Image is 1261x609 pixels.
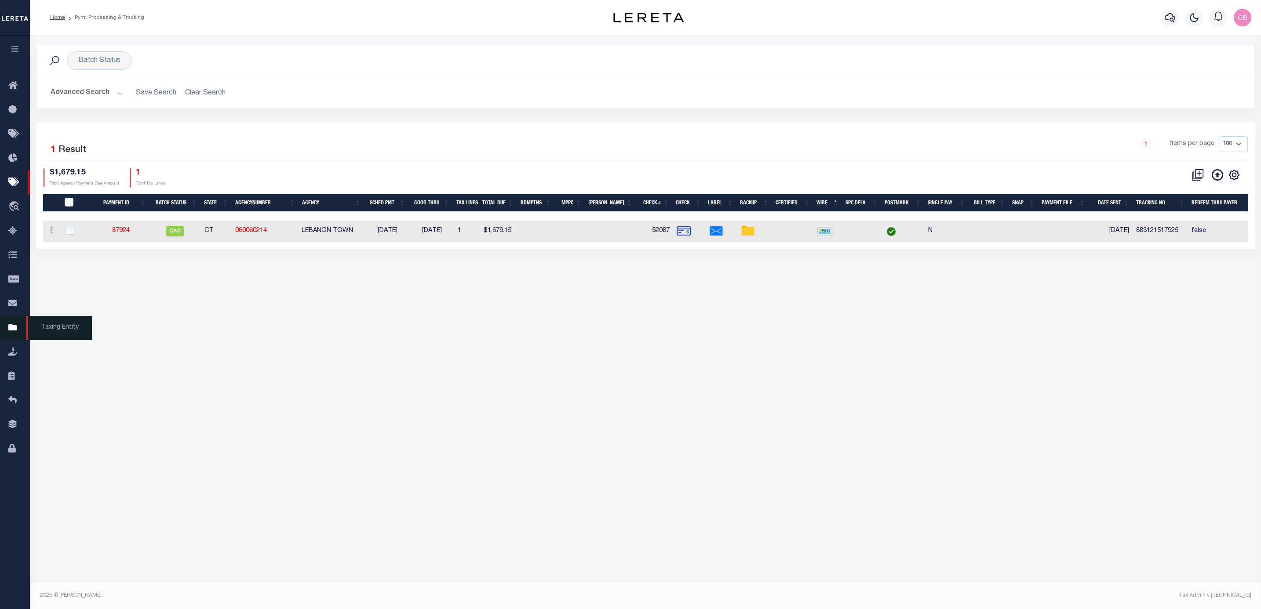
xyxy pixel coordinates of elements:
th: Agency: activate to sort column ascending [299,194,364,212]
th: Payment ID: activate to sort column ascending [91,194,149,212]
span: CAC [166,226,184,236]
th: Postmark: activate to sort column ascending [881,194,924,212]
img: logo-dark.svg [613,13,684,22]
th: Bill Type: activate to sort column ascending [968,194,1008,212]
th: Single Pay: activate to sort column ascending [924,194,968,212]
td: N [925,221,969,242]
label: Result [58,143,86,157]
th: Total Due: activate to sort column ascending [479,194,517,212]
th: Redeem Thru Payer: activate to sort column ascending [1188,194,1255,212]
img: svg+xml;base64,PHN2ZyB4bWxucz0iaHR0cDovL3d3dy53My5vcmcvMjAwMC9zdmciIHBvaW50ZXItZXZlbnRzPSJub25lIi... [1234,9,1251,26]
img: open-file-folder.png [741,224,755,238]
th: Batch Status: activate to sort column ascending [149,194,200,212]
td: false [1188,221,1255,242]
img: Envelope.png [709,224,723,238]
td: LEBANON TOWN [298,221,365,242]
th: PayeePmtBatchStatus [59,194,91,212]
th: Certified: activate to sort column ascending [772,194,813,212]
th: Date Sent: activate to sort column ascending [1088,194,1133,212]
th: SCHED PMT: activate to sort column ascending [364,194,408,212]
a: Home [50,15,65,20]
td: [DATE] [410,221,454,242]
th: SNAP: activate to sort column ascending [1009,194,1038,212]
td: 52087 [637,221,673,242]
img: check-bank.png [677,224,691,238]
th: State: activate to sort column ascending [200,194,231,212]
div: Batch Status [67,51,131,70]
th: Bill Fee: activate to sort column ascending [585,194,636,212]
span: Items per page [1170,139,1214,149]
th: Tracking No: activate to sort column ascending [1133,194,1188,212]
h4: $1,679.15 [50,168,119,178]
a: 060060214 [235,228,267,234]
th: Label: activate to sort column ascending [704,194,736,212]
td: [DATE] [1088,221,1133,242]
h4: 1 [136,168,166,178]
td: 1 [454,221,480,242]
th: AgencyNumber: activate to sort column ascending [232,194,299,212]
span: 1 [51,145,56,155]
td: CT [201,221,232,242]
th: Check #: activate to sort column ascending [636,194,672,212]
th: Good Thru: activate to sort column ascending [408,194,453,212]
th: Spc.Delv: activate to sort column ascending [842,194,881,212]
p: Total Tax Lines [136,181,166,187]
li: Pymt Processing & Tracking [65,14,144,22]
img: check-icon-green.svg [887,227,896,236]
td: $1,679.15 [480,221,518,242]
a: 87924 [112,228,130,234]
td: [DATE] [365,221,410,242]
i: travel_explore [8,201,22,213]
th: Rdmptns: activate to sort column ascending [517,194,554,212]
span: Taxing Entity [26,316,92,340]
th: Payment File: activate to sort column ascending [1038,194,1088,212]
p: Total Agency Payment Due Amount [50,181,119,187]
th: MPPC: activate to sort column ascending [554,194,585,212]
th: Tax Lines [453,194,479,212]
td: 883121517925 [1133,221,1188,242]
th: Wire: activate to sort column descending [813,194,842,212]
th: Check: activate to sort column ascending [672,194,704,212]
img: wire-transfer-logo.png [817,227,831,236]
th: Backup: activate to sort column ascending [736,194,772,212]
a: 1 [1141,139,1151,149]
button: Advanced Search [51,84,124,101]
